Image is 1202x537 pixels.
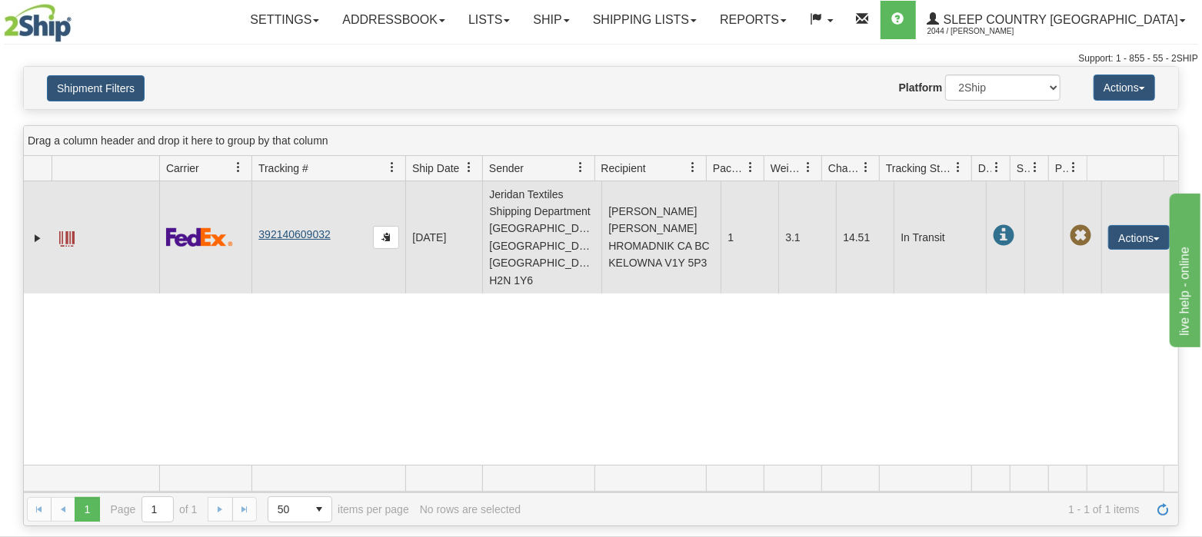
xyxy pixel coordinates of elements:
a: 392140609032 [258,228,330,240]
span: Recipient [601,161,646,176]
a: Ship [521,1,581,39]
span: Packages [713,161,745,176]
a: Tracking Status filter column settings [945,154,971,181]
td: Jeridan Textiles Shipping Department [GEOGRAPHIC_DATA] [GEOGRAPHIC_DATA] [GEOGRAPHIC_DATA] H2N 1Y6 [482,181,601,293]
div: No rows are selected [420,503,521,515]
span: Page of 1 [111,496,198,522]
span: Pickup Not Assigned [1070,225,1091,247]
a: Addressbook [331,1,457,39]
a: Label [59,224,75,249]
span: Weight [771,161,803,176]
a: Ship Date filter column settings [456,154,482,181]
a: Settings [238,1,331,39]
a: Reports [708,1,798,39]
a: Pickup Status filter column settings [1060,154,1087,181]
a: Lists [457,1,521,39]
span: Sender [489,161,524,176]
a: Charge filter column settings [853,154,879,181]
span: Pickup Status [1055,161,1068,176]
input: Page 1 [142,497,173,522]
span: select [307,497,331,522]
button: Actions [1108,225,1170,250]
a: Expand [30,230,45,246]
td: In Transit [894,181,986,293]
img: logo2044.jpg [4,4,72,42]
span: items per page [268,496,409,522]
span: 50 [278,502,298,517]
span: Shipment Issues [1017,161,1030,176]
div: Support: 1 - 855 - 55 - 2SHIP [4,52,1198,65]
a: Packages filter column settings [738,154,764,181]
a: Sleep Country [GEOGRAPHIC_DATA] 2044 / [PERSON_NAME] [916,1,1197,39]
span: Tracking # [258,161,308,176]
a: Shipping lists [581,1,708,39]
a: Shipment Issues filter column settings [1022,154,1048,181]
a: Tracking # filter column settings [379,154,405,181]
span: Carrier [166,161,199,176]
button: Copy to clipboard [373,226,399,249]
div: grid grouping header [24,126,1178,156]
button: Shipment Filters [47,75,145,101]
span: Page sizes drop down [268,496,332,522]
iframe: chat widget [1167,190,1200,346]
img: 2 - FedEx Express® [166,227,233,247]
td: [PERSON_NAME] [PERSON_NAME] HROMADNIK CA BC KELOWNA V1Y 5P3 [601,181,721,293]
a: Delivery Status filter column settings [984,154,1010,181]
a: Refresh [1150,497,1175,522]
span: 2044 / [PERSON_NAME] [927,24,1043,39]
a: Weight filter column settings [795,154,821,181]
td: 14.51 [836,181,894,293]
td: 3.1 [778,181,836,293]
td: 1 [721,181,778,293]
a: Sender filter column settings [568,154,594,181]
a: Carrier filter column settings [225,154,251,181]
span: Sleep Country [GEOGRAPHIC_DATA] [940,13,1178,26]
span: Tracking Status [886,161,953,176]
a: Recipient filter column settings [680,154,706,181]
span: Charge [828,161,861,176]
button: Actions [1094,75,1155,101]
span: Page 1 [75,497,99,522]
label: Platform [899,80,943,95]
span: Ship Date [412,161,459,176]
td: [DATE] [405,181,482,293]
span: In Transit [993,225,1014,247]
div: live help - online [12,9,142,28]
span: 1 - 1 of 1 items [531,503,1140,515]
span: Delivery Status [978,161,991,176]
